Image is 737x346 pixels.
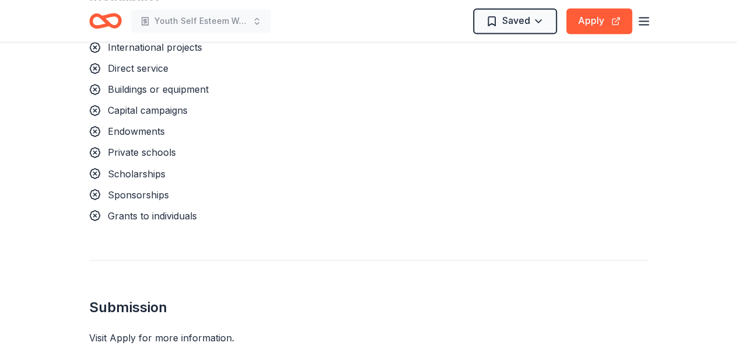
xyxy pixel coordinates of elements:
[566,8,632,34] button: Apply
[108,125,165,137] span: Endowments
[473,8,557,34] button: Saved
[502,13,530,28] span: Saved
[108,104,188,116] span: Capital campaigns
[108,167,165,179] span: Scholarships
[108,83,209,95] span: Buildings or equipment
[131,9,271,33] button: Youth Self Esteem Workgroup
[108,209,197,221] span: Grants to individuals
[108,41,202,53] span: International projects
[154,14,248,28] span: Youth Self Esteem Workgroup
[108,188,169,200] span: Sponsorships
[89,298,648,316] h2: Submission
[89,7,122,34] a: Home
[89,330,648,344] div: Visit Apply for more information.
[108,62,168,74] span: Direct service
[108,146,176,158] span: Private schools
